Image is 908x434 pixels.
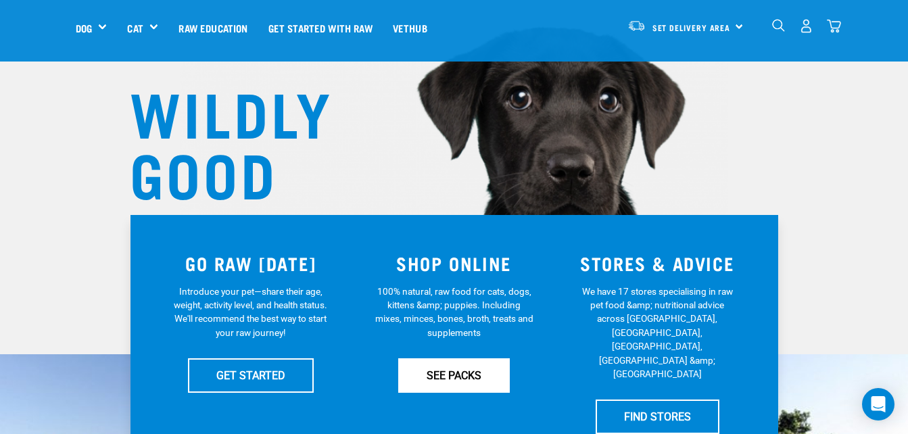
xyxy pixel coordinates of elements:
[578,285,737,381] p: We have 17 stores specialising in raw pet food &amp; nutritional advice across [GEOGRAPHIC_DATA],...
[188,358,314,392] a: GET STARTED
[127,20,143,36] a: Cat
[596,400,719,433] a: FIND STORES
[375,285,533,340] p: 100% natural, raw food for cats, dogs, kittens &amp; puppies. Including mixes, minces, bones, bro...
[158,253,345,274] h3: GO RAW [DATE]
[564,253,751,274] h3: STORES & ADVICE
[827,19,841,33] img: home-icon@2x.png
[76,20,92,36] a: Dog
[258,1,383,55] a: Get started with Raw
[862,388,894,420] div: Open Intercom Messenger
[171,285,330,340] p: Introduce your pet—share their age, weight, activity level, and health status. We'll recommend th...
[398,358,510,392] a: SEE PACKS
[799,19,813,33] img: user.png
[168,1,258,55] a: Raw Education
[383,1,437,55] a: Vethub
[772,19,785,32] img: home-icon-1@2x.png
[652,25,731,30] span: Set Delivery Area
[627,20,646,32] img: van-moving.png
[360,253,548,274] h3: SHOP ONLINE
[130,80,400,263] h1: WILDLY GOOD NUTRITION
